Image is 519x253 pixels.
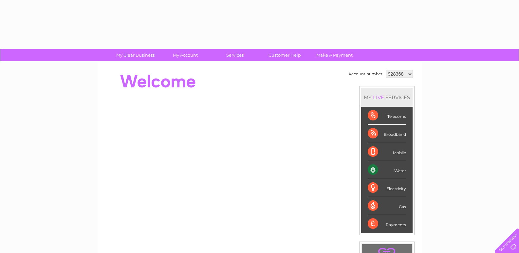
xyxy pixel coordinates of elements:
div: Telecoms [368,107,406,125]
div: LIVE [372,94,385,100]
td: Account number [347,68,384,80]
div: MY SERVICES [361,88,413,107]
div: Broadband [368,125,406,143]
a: Make A Payment [307,49,361,61]
div: Water [368,161,406,179]
a: My Account [158,49,212,61]
div: Gas [368,197,406,215]
a: My Clear Business [108,49,162,61]
a: Customer Help [258,49,312,61]
div: Electricity [368,179,406,197]
a: Services [208,49,262,61]
div: Payments [368,215,406,233]
div: Mobile [368,143,406,161]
